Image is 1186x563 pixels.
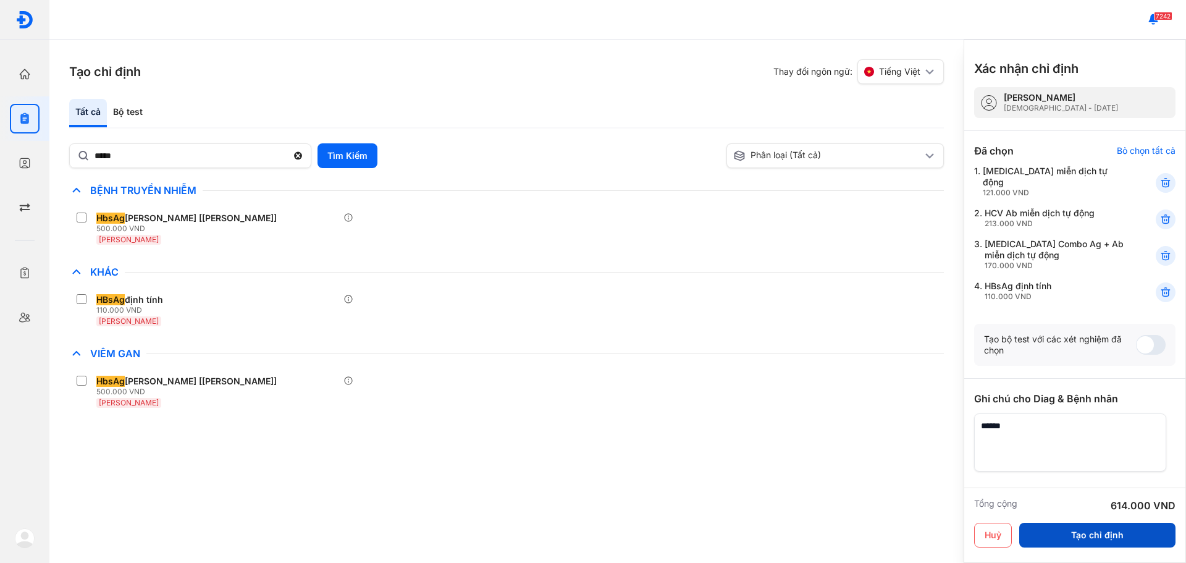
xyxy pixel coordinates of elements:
div: 500.000 VND [96,387,282,397]
img: logo [15,11,34,29]
div: HCV Ab miễn dịch tự động [985,208,1095,229]
h3: Xác nhận chỉ định [974,60,1079,77]
div: 110.000 VND [985,292,1051,302]
div: HBsAg định tính [985,281,1051,302]
div: 213.000 VND [985,219,1095,229]
h3: Tạo chỉ định [69,63,141,80]
div: 4. [974,281,1125,302]
div: 1. [974,166,1125,198]
span: [PERSON_NAME] [99,235,159,244]
div: [DEMOGRAPHIC_DATA] - [DATE] [1004,103,1118,113]
span: HbsAg [96,376,125,387]
button: Tạo chỉ định [1019,523,1175,548]
div: [MEDICAL_DATA] Combo Ag + Ab miễn dịch tự động [985,239,1125,271]
div: 3. [974,239,1125,271]
div: Ghi chú cho Diag & Bệnh nhân [974,391,1175,406]
div: Tạo bộ test với các xét nghiệm đã chọn [984,334,1136,356]
div: Đã chọn [974,143,1014,158]
div: [PERSON_NAME] [[PERSON_NAME]] [96,213,277,224]
span: HBsAg [96,294,125,305]
div: 121.000 VND [983,188,1125,198]
button: Tìm Kiếm [318,143,377,168]
span: [PERSON_NAME] [99,316,159,326]
div: Bộ test [107,99,149,127]
span: [PERSON_NAME] [99,398,159,407]
div: Tất cả [69,99,107,127]
div: Tổng cộng [974,498,1017,513]
div: [PERSON_NAME] [1004,92,1118,103]
span: Khác [84,266,125,278]
img: logo [15,528,35,548]
div: Thay đổi ngôn ngữ: [773,59,944,84]
div: 2. [974,208,1125,229]
div: [MEDICAL_DATA] miễn dịch tự động [983,166,1125,198]
span: 7242 [1154,12,1172,20]
div: 170.000 VND [985,261,1125,271]
div: 110.000 VND [96,305,168,315]
span: Tiếng Việt [879,66,920,77]
div: Bỏ chọn tất cả [1117,145,1175,156]
button: Huỷ [974,523,1012,548]
span: HbsAg [96,213,125,224]
div: [PERSON_NAME] [[PERSON_NAME]] [96,376,277,387]
div: 500.000 VND [96,224,282,234]
span: Bệnh Truyền Nhiễm [84,184,203,197]
div: Phân loại (Tất cả) [733,150,922,162]
span: Viêm Gan [84,347,146,360]
div: định tính [96,294,163,305]
div: 614.000 VND [1111,498,1175,513]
